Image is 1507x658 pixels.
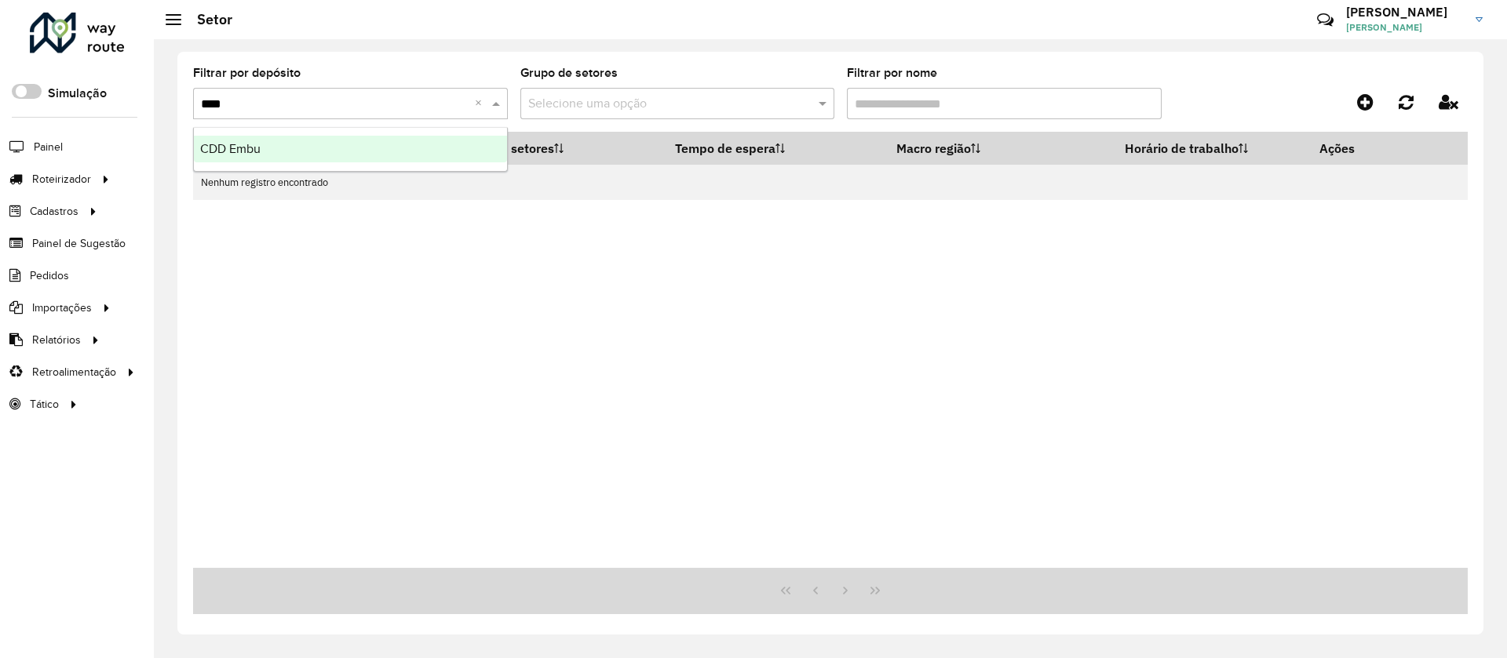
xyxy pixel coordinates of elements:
[1064,132,1308,165] th: Horário de trabalho
[1308,132,1403,165] th: Ações
[193,165,1468,200] td: Nenhum registro encontrado
[32,300,92,316] span: Importações
[48,84,107,103] label: Simulação
[1346,5,1464,20] h3: [PERSON_NAME]
[475,94,488,113] span: Clear all
[30,267,69,284] span: Pedidos
[32,332,81,348] span: Relatórios
[443,132,664,165] th: Grupo de setores
[200,142,261,155] span: CDD Embu
[34,139,63,155] span: Painel
[32,364,116,380] span: Retroalimentação
[193,127,508,172] ng-dropdown-panel: Options list
[181,11,232,28] h2: Setor
[847,64,937,82] label: Filtrar por nome
[664,132,886,165] th: Tempo de espera
[32,235,126,252] span: Painel de Sugestão
[32,171,91,187] span: Roteirizador
[30,203,78,220] span: Cadastros
[520,64,618,82] label: Grupo de setores
[193,64,301,82] label: Filtrar por depósito
[1308,3,1342,37] a: Contato Rápido
[30,396,59,413] span: Tático
[1346,20,1464,35] span: [PERSON_NAME]
[885,132,1064,165] th: Macro região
